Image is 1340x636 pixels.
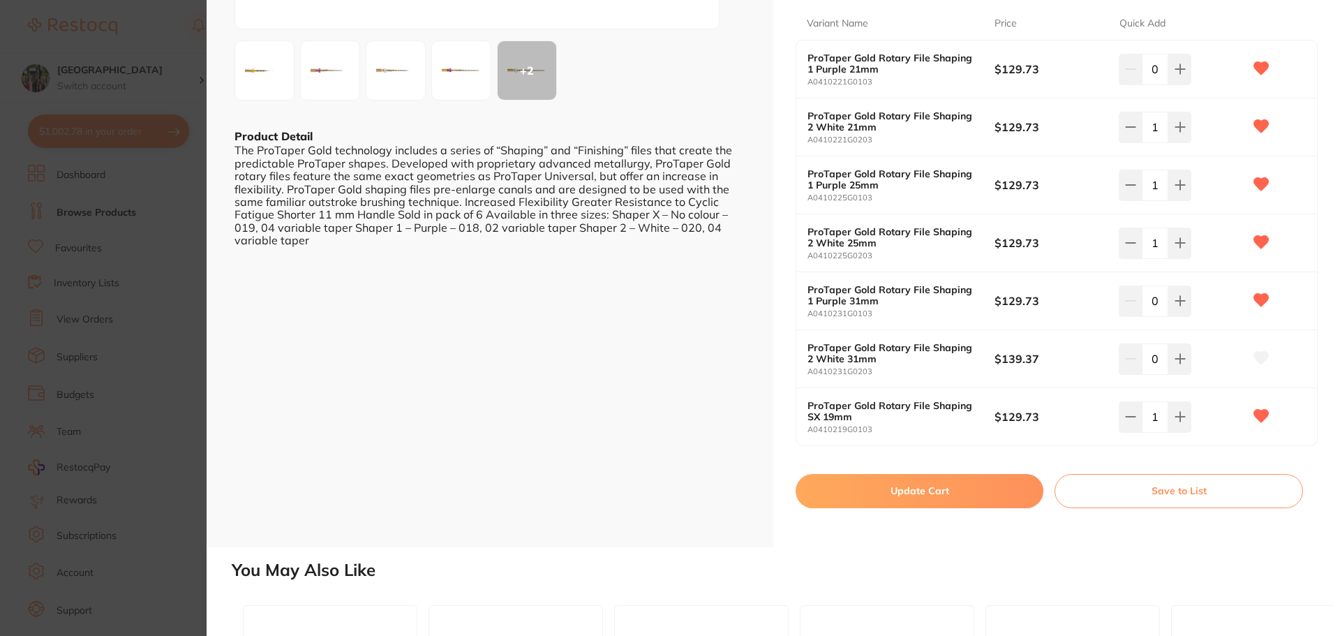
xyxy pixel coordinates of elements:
[305,45,355,96] img: cGxlLTEuanBn
[371,45,421,96] img: dGUtMS5qcGc
[1119,17,1166,31] p: Quick Add
[498,41,556,100] div: + 2
[807,17,868,31] p: Variant Name
[807,309,995,318] small: A0410231G0103
[995,119,1107,135] b: $129.73
[1055,474,1303,508] button: Save to List
[807,193,995,202] small: A0410225G0103
[995,351,1107,367] b: $139.37
[436,45,486,96] img: cGxlLTEuanBn
[807,425,995,434] small: A0410219G0103
[796,474,1043,508] button: Update Cart
[234,129,313,143] b: Product Detail
[995,177,1107,193] b: $129.73
[995,409,1107,424] b: $129.73
[807,168,976,191] b: ProTaper Gold Rotary File Shaping 1 Purple 25mm
[807,110,976,133] b: ProTaper Gold Rotary File Shaping 2 White 21mm
[807,77,995,87] small: A0410221G0103
[234,144,745,246] div: The ProTaper Gold technology includes a series of “Shaping” and “Finishing” files that create the...
[239,45,290,96] img: bG93LTEuanBn
[807,284,976,306] b: ProTaper Gold Rotary File Shaping 1 Purple 31mm
[995,235,1107,251] b: $129.73
[232,561,1334,580] h2: You May Also Like
[995,61,1107,77] b: $129.73
[807,135,995,145] small: A0410221G0203
[807,226,976,249] b: ProTaper Gold Rotary File Shaping 2 White 25mm
[807,52,976,75] b: ProTaper Gold Rotary File Shaping 1 Purple 21mm
[807,251,995,260] small: A0410225G0203
[497,40,557,101] button: +2
[995,293,1107,309] b: $129.73
[807,367,995,376] small: A0410231G0203
[995,17,1017,31] p: Price
[807,342,976,364] b: ProTaper Gold Rotary File Shaping 2 White 31mm
[807,400,976,422] b: ProTaper Gold Rotary File Shaping SX 19mm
